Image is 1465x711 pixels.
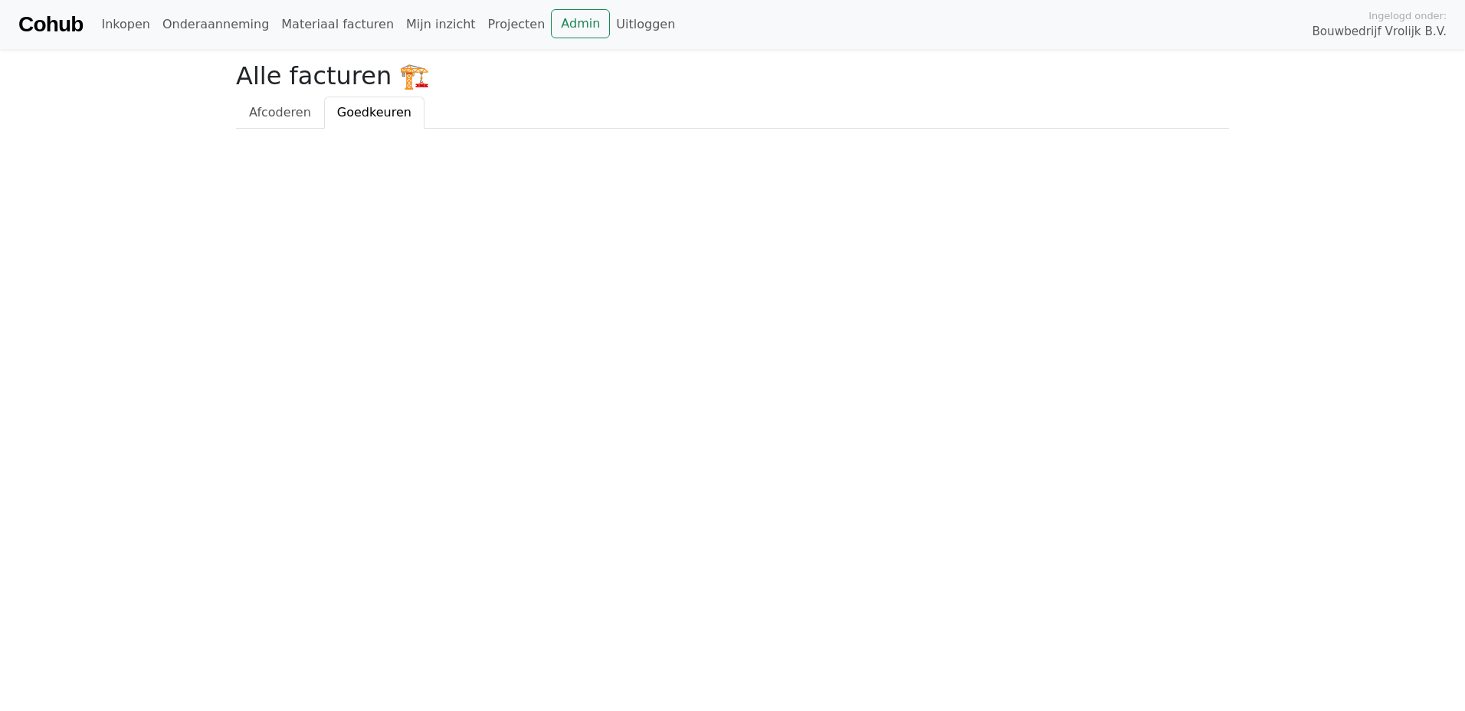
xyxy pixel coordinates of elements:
a: Onderaanneming [156,9,275,40]
a: Uitloggen [610,9,681,40]
a: Materiaal facturen [275,9,400,40]
a: Inkopen [95,9,156,40]
a: Mijn inzicht [400,9,482,40]
span: Goedkeuren [337,105,411,120]
a: Goedkeuren [324,97,424,129]
a: Afcoderen [236,97,324,129]
a: Projecten [482,9,552,40]
a: Admin [551,9,610,38]
a: Cohub [18,6,83,43]
span: Ingelogd onder: [1368,8,1447,23]
h2: Alle facturen 🏗️ [236,61,1229,90]
span: Bouwbedrijf Vrolijk B.V. [1312,23,1447,41]
span: Afcoderen [249,105,311,120]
